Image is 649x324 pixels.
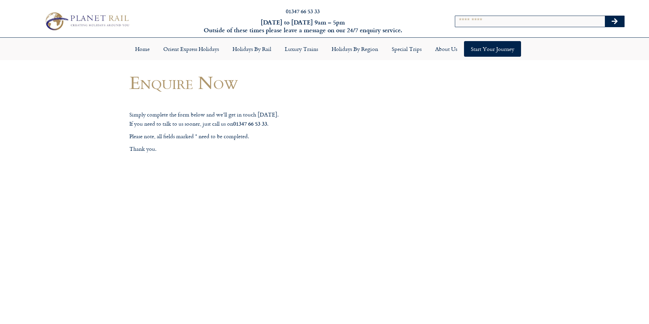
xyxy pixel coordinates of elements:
p: Please note, all fields marked * need to be completed. [129,132,384,141]
strong: 01347 66 53 33 [233,120,267,127]
p: Simply complete the form below and we’ll get in touch [DATE]. If you need to talk to us sooner, j... [129,110,384,128]
nav: Menu [3,41,646,57]
h6: [DATE] to [DATE] 9am – 5pm Outside of these times please leave a message on our 24/7 enquiry serv... [175,18,431,34]
a: Home [128,41,156,57]
img: Planet Rail Train Holidays Logo [42,10,131,32]
a: Luxury Trains [278,41,325,57]
a: Orient Express Holidays [156,41,226,57]
button: Search [605,16,625,27]
a: 01347 66 53 33 [286,7,320,15]
a: Holidays by Rail [226,41,278,57]
h1: Enquire Now [129,72,384,92]
a: About Us [428,41,464,57]
p: Thank you. [129,145,384,154]
a: Start your Journey [464,41,521,57]
a: Special Trips [385,41,428,57]
a: Holidays by Region [325,41,385,57]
